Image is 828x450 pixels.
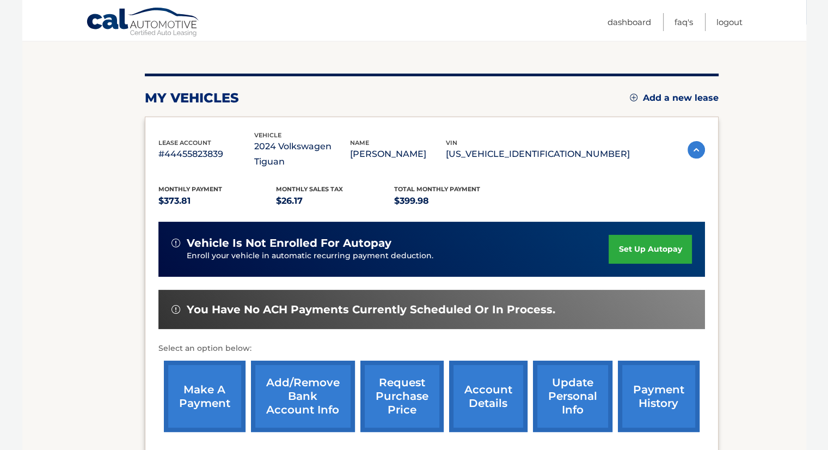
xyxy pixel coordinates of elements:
[360,361,444,432] a: request purchase price
[158,342,705,355] p: Select an option below:
[350,147,446,162] p: [PERSON_NAME]
[394,185,480,193] span: Total Monthly Payment
[608,13,651,31] a: Dashboard
[254,139,350,169] p: 2024 Volkswagen Tiguan
[251,361,355,432] a: Add/Remove bank account info
[630,93,719,104] a: Add a new lease
[276,185,343,193] span: Monthly sales Tax
[446,147,630,162] p: [US_VEHICLE_IDENTIFICATION_NUMBER]
[716,13,743,31] a: Logout
[158,185,222,193] span: Monthly Payment
[688,141,705,159] img: accordion-active.svg
[158,139,211,147] span: lease account
[171,239,180,247] img: alert-white.svg
[145,90,239,106] h2: my vehicles
[164,361,246,432] a: make a payment
[158,193,277,209] p: $373.81
[674,13,693,31] a: FAQ's
[446,139,457,147] span: vin
[618,361,700,432] a: payment history
[187,236,391,250] span: vehicle is not enrolled for autopay
[533,361,612,432] a: update personal info
[254,131,281,139] span: vehicle
[158,147,254,162] p: #44455823839
[394,193,512,209] p: $399.98
[187,303,555,317] span: You have no ACH payments currently scheduled or in process.
[187,250,609,262] p: Enroll your vehicle in automatic recurring payment deduction.
[350,139,369,147] span: name
[609,235,691,264] a: set up autopay
[86,7,200,39] a: Cal Automotive
[630,94,637,101] img: add.svg
[449,361,528,432] a: account details
[171,305,180,314] img: alert-white.svg
[276,193,394,209] p: $26.17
